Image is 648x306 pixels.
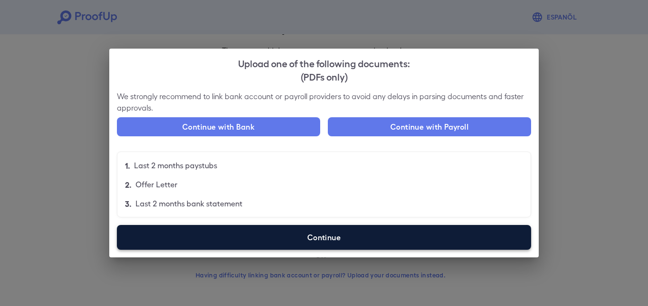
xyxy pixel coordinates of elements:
p: We strongly recommend to link bank account or payroll providers to avoid any delays in parsing do... [117,91,531,113]
div: (PDFs only) [117,70,531,83]
p: Last 2 months paystubs [134,160,217,171]
button: Continue with Payroll [328,117,531,136]
p: Offer Letter [136,179,178,190]
p: 1. [125,160,130,171]
label: Continue [117,225,531,250]
h2: Upload one of the following documents: [109,49,539,91]
p: Last 2 months bank statement [136,198,242,209]
p: 3. [125,198,132,209]
p: 2. [125,179,132,190]
button: Continue with Bank [117,117,320,136]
